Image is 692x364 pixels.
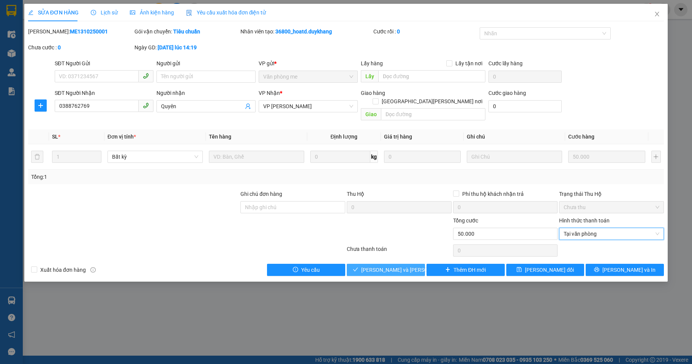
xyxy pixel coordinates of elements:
[112,151,198,162] span: Bất kỳ
[186,9,266,16] span: Yêu cầu xuất hóa đơn điện tử
[156,59,256,68] div: Người gửi
[397,28,400,35] b: 0
[186,10,192,16] img: icon
[651,151,661,163] button: plus
[384,151,461,163] input: 0
[506,264,585,276] button: save[PERSON_NAME] đổi
[301,266,320,274] span: Yêu cầu
[373,27,478,36] div: Cước rồi :
[384,134,412,140] span: Giá trị hàng
[361,266,464,274] span: [PERSON_NAME] và [PERSON_NAME] hàng
[130,10,135,15] span: picture
[452,59,485,68] span: Lấy tận nơi
[654,11,660,17] span: close
[55,59,154,68] div: SĐT Người Gửi
[240,27,372,36] div: Nhân viên tạo:
[646,4,668,25] button: Close
[240,191,282,197] label: Ghi chú đơn hàng
[293,267,298,273] span: exclamation-circle
[361,90,385,96] span: Giao hàng
[35,99,47,112] button: plus
[107,134,136,140] span: Đơn vị tính
[58,44,61,50] b: 0
[347,264,425,276] button: check[PERSON_NAME] và [PERSON_NAME] hàng
[173,28,200,35] b: Tiêu chuẩn
[445,267,450,273] span: plus
[263,101,353,112] span: VP Nguyễn Quốc Trị
[568,134,594,140] span: Cước hàng
[353,267,358,273] span: check
[143,102,149,109] span: phone
[156,89,256,97] div: Người nhận
[525,266,574,274] span: [PERSON_NAME] đổi
[330,134,357,140] span: Định lượng
[28,27,133,36] div: [PERSON_NAME]:
[346,245,452,258] div: Chưa thanh toán
[602,266,656,274] span: [PERSON_NAME] và In
[427,264,505,276] button: plusThêm ĐH mới
[453,217,478,224] span: Tổng cước
[370,151,378,163] span: kg
[361,70,378,82] span: Lấy
[134,43,239,52] div: Ngày GD:
[55,89,154,97] div: SĐT Người Nhận
[52,134,58,140] span: SL
[361,60,383,66] span: Lấy hàng
[361,108,381,120] span: Giao
[209,134,231,140] span: Tên hàng
[464,129,565,144] th: Ghi chú
[347,191,364,197] span: Thu Hộ
[275,28,332,35] b: 36800_hoatd.duykhang
[70,28,108,35] b: ME1310250001
[488,100,562,112] input: Cước giao hàng
[568,151,645,163] input: 0
[130,9,174,16] span: Ảnh kiện hàng
[134,27,239,36] div: Gói vận chuyển:
[517,267,522,273] span: save
[586,264,664,276] button: printer[PERSON_NAME] và In
[267,264,345,276] button: exclamation-circleYêu cầu
[31,173,267,181] div: Tổng: 1
[209,151,304,163] input: VD: Bàn, Ghế
[559,217,610,224] label: Hình thức thanh toán
[564,228,659,240] span: Tại văn phòng
[245,103,251,109] span: user-add
[488,90,526,96] label: Cước giao hàng
[31,151,43,163] button: delete
[28,43,133,52] div: Chưa cước :
[488,60,523,66] label: Cước lấy hàng
[378,70,485,82] input: Dọc đường
[28,9,79,16] span: SỬA ĐƠN HÀNG
[379,97,485,106] span: [GEOGRAPHIC_DATA][PERSON_NAME] nơi
[158,44,197,50] b: [DATE] lúc 14:19
[263,71,353,82] span: Văn phòng me
[594,267,599,273] span: printer
[467,151,562,163] input: Ghi Chú
[91,9,118,16] span: Lịch sử
[91,10,96,15] span: clock-circle
[143,73,149,79] span: phone
[35,102,46,109] span: plus
[259,59,358,68] div: VP gửi
[559,190,664,198] div: Trạng thái Thu Hộ
[459,190,527,198] span: Phí thu hộ khách nhận trả
[381,108,485,120] input: Dọc đường
[453,266,486,274] span: Thêm ĐH mới
[564,202,659,213] span: Chưa thu
[259,90,280,96] span: VP Nhận
[488,71,562,83] input: Cước lấy hàng
[240,201,345,213] input: Ghi chú đơn hàng
[90,267,96,273] span: info-circle
[28,10,33,15] span: edit
[37,266,89,274] span: Xuất hóa đơn hàng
